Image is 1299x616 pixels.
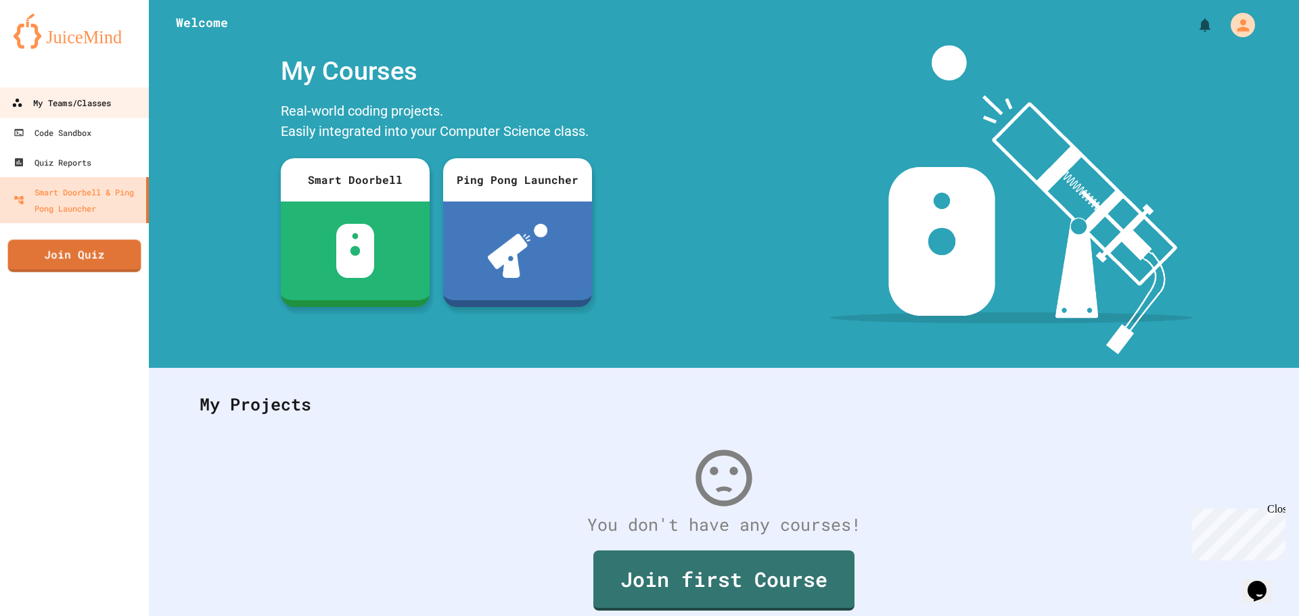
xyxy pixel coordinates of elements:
[14,14,135,49] img: logo-orange.svg
[5,5,93,86] div: Chat with us now!Close
[830,45,1193,354] img: banner-image-my-projects.png
[274,97,599,148] div: Real-world coding projects. Easily integrated into your Computer Science class.
[488,224,548,278] img: ppl-with-ball.png
[1216,9,1258,41] div: My Account
[274,45,599,97] div: My Courses
[186,378,1262,431] div: My Projects
[1187,503,1285,561] iframe: chat widget
[14,124,91,141] div: Code Sandbox
[14,184,141,216] div: Smart Doorbell & Ping Pong Launcher
[8,239,141,272] a: Join Quiz
[12,95,111,112] div: My Teams/Classes
[14,154,91,170] div: Quiz Reports
[1242,562,1285,602] iframe: chat widget
[281,158,430,202] div: Smart Doorbell
[1172,14,1216,37] div: My Notifications
[443,158,592,202] div: Ping Pong Launcher
[336,224,375,278] img: sdb-white.svg
[186,512,1262,538] div: You don't have any courses!
[593,550,854,611] a: Join first Course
